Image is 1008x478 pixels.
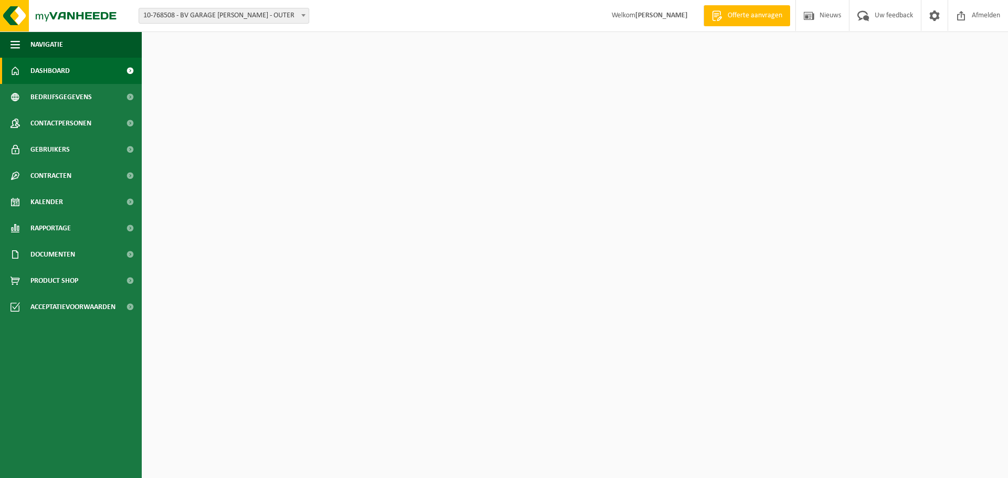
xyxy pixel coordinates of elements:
span: 10-768508 - BV GARAGE RIK LAMBRECHT - OUTER [139,8,309,24]
span: Bedrijfsgegevens [30,84,92,110]
span: Kalender [30,189,63,215]
span: Gebruikers [30,136,70,163]
span: Product Shop [30,268,78,294]
span: Acceptatievoorwaarden [30,294,115,320]
span: Documenten [30,241,75,268]
span: Rapportage [30,215,71,241]
span: Navigatie [30,31,63,58]
span: Contracten [30,163,71,189]
span: Offerte aanvragen [725,10,785,21]
strong: [PERSON_NAME] [635,12,688,19]
span: 10-768508 - BV GARAGE RIK LAMBRECHT - OUTER [139,8,309,23]
span: Contactpersonen [30,110,91,136]
a: Offerte aanvragen [703,5,790,26]
span: Dashboard [30,58,70,84]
